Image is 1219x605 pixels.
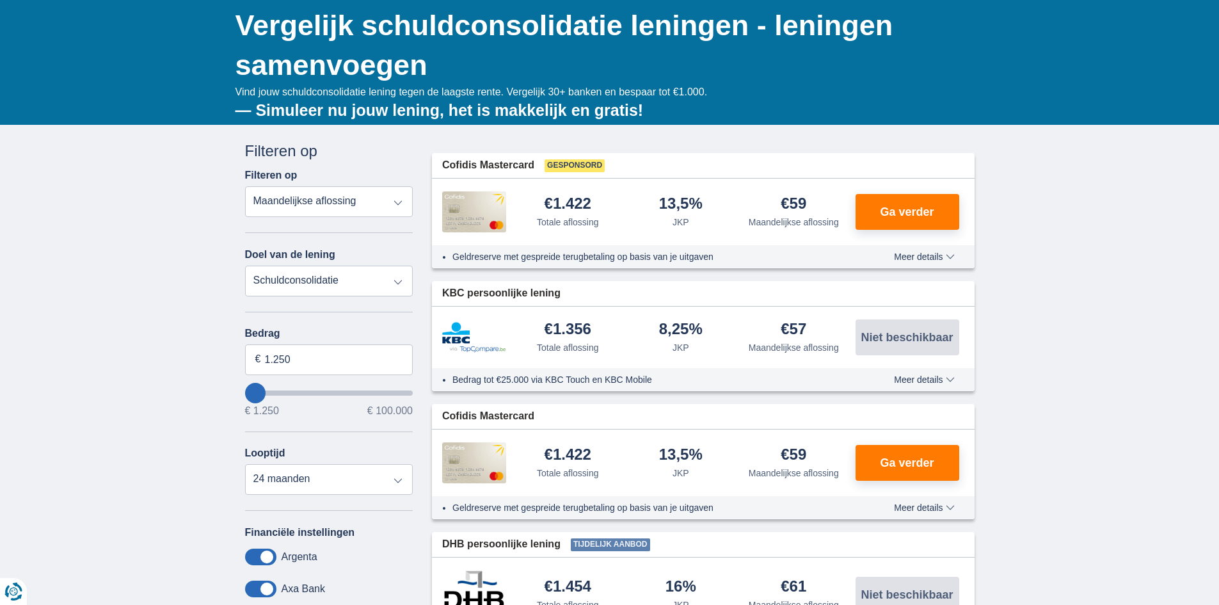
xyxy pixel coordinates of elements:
button: Meer details [884,375,964,385]
span: € [255,352,261,367]
span: Tijdelijk aanbod [571,538,650,551]
span: Cofidis Mastercard [442,158,534,173]
span: Niet beschikbaar [861,589,953,601]
span: Meer details [894,252,954,261]
button: Ga verder [856,194,959,230]
button: Niet beschikbaar [856,319,959,355]
span: € 1.250 [245,406,279,416]
button: Meer details [884,252,964,262]
label: Looptijd [245,448,285,459]
div: JKP [673,216,689,229]
div: Vind jouw schuldconsolidatie lening tegen de laagste rente. Vergelijk 30+ banken en bespaar tot €... [235,85,975,122]
div: Totale aflossing [537,216,599,229]
div: €61 [781,579,806,596]
span: Niet beschikbaar [861,332,953,343]
div: 13,5% [659,196,703,213]
div: JKP [673,467,689,480]
span: Gesponsord [545,159,605,172]
div: JKP [673,341,689,354]
span: KBC persoonlijke lening [442,286,561,301]
div: €1.422 [545,447,591,464]
b: — Simuleer nu jouw lening, het is makkelijk en gratis! [235,101,644,119]
label: Axa Bank [282,583,325,595]
li: Geldreserve met gespreide terugbetaling op basis van je uitgaven [452,501,847,514]
div: Maandelijkse aflossing [749,467,839,480]
label: Filteren op [245,170,298,181]
div: €1.356 [545,321,591,339]
div: Maandelijkse aflossing [749,341,839,354]
span: Meer details [894,375,954,384]
div: Totale aflossing [537,467,599,480]
div: €1.454 [545,579,591,596]
div: Maandelijkse aflossing [749,216,839,229]
img: product.pl.alt Cofidis CC [442,191,506,232]
div: €57 [781,321,806,339]
div: Filteren op [245,140,413,162]
label: Bedrag [245,328,413,339]
li: Geldreserve met gespreide terugbetaling op basis van je uitgaven [452,250,847,263]
button: Ga verder [856,445,959,481]
button: Meer details [884,503,964,513]
span: Cofidis Mastercard [442,409,534,424]
span: € 100.000 [367,406,413,416]
div: €59 [781,447,806,464]
div: 16% [665,579,696,596]
div: 8,25% [659,321,703,339]
h1: Vergelijk schuldconsolidatie leningen - leningen samenvoegen [235,6,975,85]
span: Ga verder [880,457,934,469]
div: €1.422 [545,196,591,213]
span: Meer details [894,503,954,512]
label: Argenta [282,551,317,563]
img: product.pl.alt KBC [442,322,506,353]
div: Totale aflossing [537,341,599,354]
span: DHB persoonlijke lening [442,537,561,552]
div: 13,5% [659,447,703,464]
label: Doel van de lening [245,249,335,261]
span: Ga verder [880,206,934,218]
img: product.pl.alt Cofidis CC [442,442,506,483]
li: Bedrag tot €25.000 via KBC Touch en KBC Mobile [452,373,847,386]
label: Financiële instellingen [245,527,355,538]
div: €59 [781,196,806,213]
input: wantToBorrow [245,391,413,396]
